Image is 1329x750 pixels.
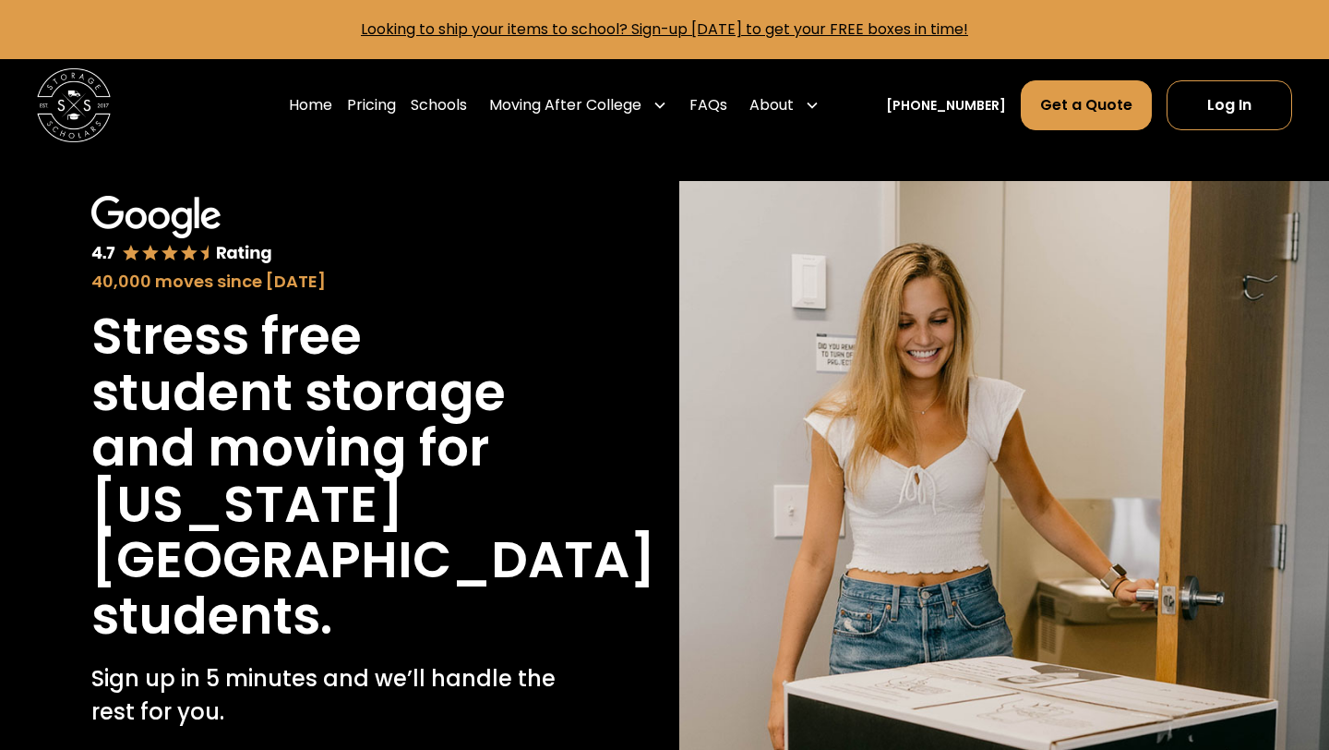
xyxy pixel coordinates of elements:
[37,68,111,142] img: Storage Scholars main logo
[1021,80,1152,130] a: Get a Quote
[489,94,641,116] div: Moving After College
[411,79,467,131] a: Schools
[91,196,272,265] img: Google 4.7 star rating
[482,79,675,131] div: Moving After College
[289,79,332,131] a: Home
[91,588,332,645] h1: students.
[91,477,655,588] h1: [US_STATE][GEOGRAPHIC_DATA]
[347,79,396,131] a: Pricing
[361,18,968,40] a: Looking to ship your items to school? Sign-up [DATE] to get your FREE boxes in time!
[689,79,727,131] a: FAQs
[91,269,559,294] div: 40,000 moves since [DATE]
[886,96,1006,115] a: [PHONE_NUMBER]
[91,662,559,729] p: Sign up in 5 minutes and we’ll handle the rest for you.
[742,79,827,131] div: About
[749,94,794,116] div: About
[1167,80,1292,130] a: Log In
[91,308,559,477] h1: Stress free student storage and moving for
